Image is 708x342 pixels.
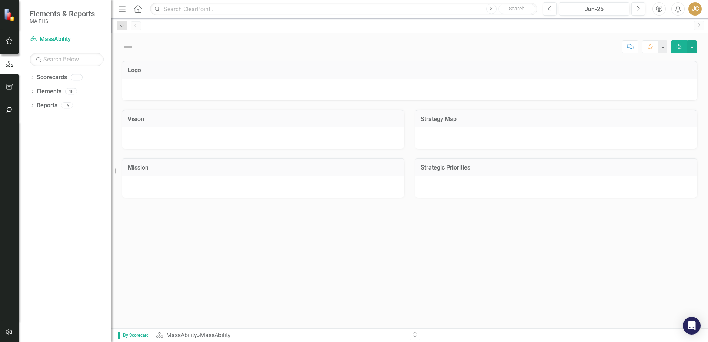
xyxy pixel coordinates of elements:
img: Not Defined [122,41,134,53]
a: Elements [37,87,61,96]
h3: Mission [128,164,398,171]
h3: Strategy Map [421,116,691,123]
div: Open Intercom Messenger [683,317,701,335]
span: Elements & Reports [30,9,95,18]
div: » [156,331,404,340]
div: MassAbility [200,332,231,339]
div: Jun-25 [561,5,627,14]
a: Reports [37,101,57,110]
small: MA EHS [30,18,95,24]
span: Search [509,6,525,11]
h3: Logo [128,67,691,74]
a: MassAbility [30,35,104,44]
input: Search Below... [30,53,104,66]
h3: Vision [128,116,398,123]
button: JC [688,2,702,16]
img: ClearPoint Strategy [4,8,17,21]
a: MassAbility [166,332,197,339]
a: Scorecards [37,73,67,82]
input: Search ClearPoint... [150,3,537,16]
div: 48 [65,88,77,95]
h3: Strategic Priorities [421,164,691,171]
div: 19 [61,102,73,108]
button: Jun-25 [559,2,629,16]
span: By Scorecard [118,332,152,339]
button: Search [498,4,535,14]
